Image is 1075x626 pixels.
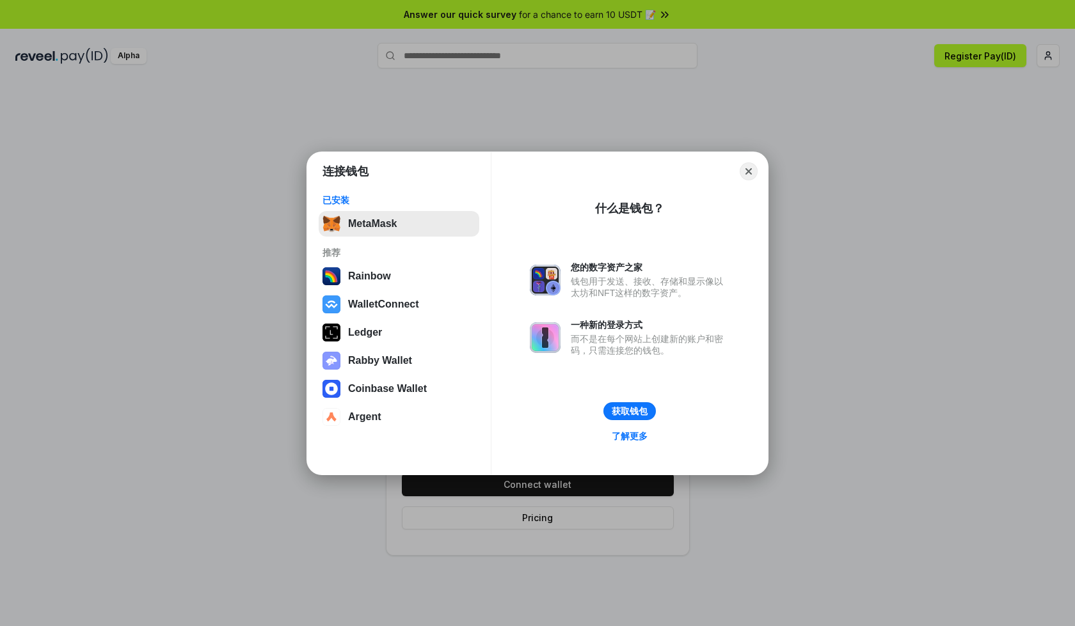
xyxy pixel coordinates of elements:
[571,319,729,331] div: 一种新的登录方式
[740,162,758,180] button: Close
[348,327,382,338] div: Ledger
[603,402,656,420] button: 获取钱包
[530,265,561,295] img: svg+xml,%3Csvg%20xmlns%3D%22http%3A%2F%2Fwww.w3.org%2F2000%2Fsvg%22%20fill%3D%22none%22%20viewBox...
[612,405,648,417] div: 获取钱包
[322,164,369,179] h1: 连接钱包
[612,430,648,442] div: 了解更多
[319,263,479,289] button: Rainbow
[348,411,381,423] div: Argent
[319,211,479,237] button: MetaMask
[571,276,729,299] div: 钱包用于发送、接收、存储和显示像以太坊和NFT这样的数字资产。
[322,215,340,233] img: svg+xml,%3Csvg%20fill%3D%22none%22%20height%3D%2233%22%20viewBox%3D%220%200%2035%2033%22%20width%...
[319,320,479,345] button: Ledger
[348,383,427,395] div: Coinbase Wallet
[319,376,479,402] button: Coinbase Wallet
[322,380,340,398] img: svg+xml,%3Csvg%20width%3D%2228%22%20height%3D%2228%22%20viewBox%3D%220%200%2028%2028%22%20fill%3D...
[322,267,340,285] img: svg+xml,%3Csvg%20width%3D%22120%22%20height%3D%22120%22%20viewBox%3D%220%200%20120%20120%22%20fil...
[348,218,397,230] div: MetaMask
[595,201,664,216] div: 什么是钱包？
[319,348,479,373] button: Rabby Wallet
[319,404,479,430] button: Argent
[322,324,340,341] img: svg+xml,%3Csvg%20xmlns%3D%22http%3A%2F%2Fwww.w3.org%2F2000%2Fsvg%22%20width%3D%2228%22%20height%3...
[322,194,475,206] div: 已安装
[571,333,729,356] div: 而不是在每个网站上创建新的账户和密码，只需连接您的钱包。
[322,352,340,370] img: svg+xml,%3Csvg%20xmlns%3D%22http%3A%2F%2Fwww.w3.org%2F2000%2Fsvg%22%20fill%3D%22none%22%20viewBox...
[319,292,479,317] button: WalletConnect
[348,299,419,310] div: WalletConnect
[348,270,391,282] div: Rainbow
[604,428,655,444] a: 了解更多
[348,355,412,366] div: Rabby Wallet
[322,408,340,426] img: svg+xml,%3Csvg%20width%3D%2228%22%20height%3D%2228%22%20viewBox%3D%220%200%2028%2028%22%20fill%3D...
[571,262,729,273] div: 您的数字资产之家
[322,295,340,313] img: svg+xml,%3Csvg%20width%3D%2228%22%20height%3D%2228%22%20viewBox%3D%220%200%2028%2028%22%20fill%3D...
[322,247,475,258] div: 推荐
[530,322,561,353] img: svg+xml,%3Csvg%20xmlns%3D%22http%3A%2F%2Fwww.w3.org%2F2000%2Fsvg%22%20fill%3D%22none%22%20viewBox...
